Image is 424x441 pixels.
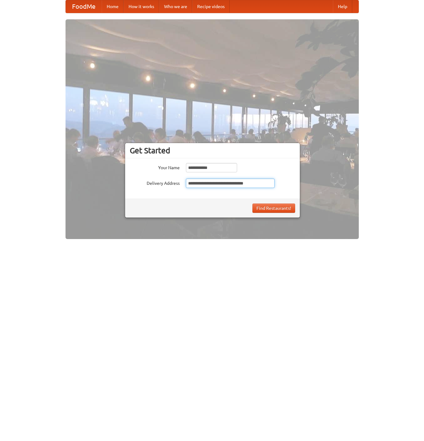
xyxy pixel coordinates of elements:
h3: Get Started [130,146,295,155]
a: How it works [124,0,159,13]
label: Your Name [130,163,180,171]
a: Who we are [159,0,192,13]
a: FoodMe [66,0,102,13]
label: Delivery Address [130,179,180,186]
button: Find Restaurants! [252,204,295,213]
a: Home [102,0,124,13]
a: Help [333,0,352,13]
a: Recipe videos [192,0,230,13]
